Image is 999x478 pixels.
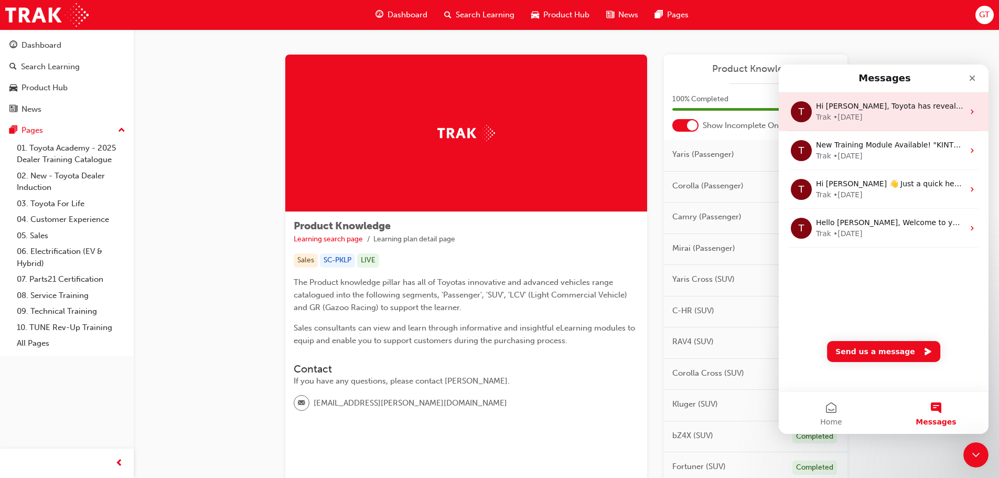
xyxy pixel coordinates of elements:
[13,320,130,336] a: 10. TUNE Rev-Up Training
[523,4,598,26] a: car-iconProduct Hub
[22,103,41,115] div: News
[4,121,130,140] button: Pages
[320,253,355,268] div: SC-PKLP
[37,86,52,97] div: Trak
[672,461,726,473] span: Fortuner (SUV)
[5,3,89,27] img: Trak
[294,375,639,387] div: If you have any questions, please contact [PERSON_NAME].
[37,164,52,175] div: Trak
[9,83,17,93] span: car-icon
[298,397,305,410] span: email-icon
[37,76,583,84] span: New Training Module Available! "KINTO – An Introduction" is now live. Enhance your sales skills a...
[672,430,713,442] span: bZ4X (SUV)
[294,235,363,243] a: Learning search page
[606,8,614,22] span: news-icon
[294,323,637,345] span: Sales consultants can view and learn through informative and insightful eLearning modules to equi...
[13,140,130,168] a: 01. Toyota Academy - 2025 Dealer Training Catalogue
[647,4,697,26] a: pages-iconPages
[13,168,130,196] a: 02. New - Toyota Dealer Induction
[618,9,638,21] span: News
[672,148,734,161] span: Yaris (Passenger)
[22,82,68,94] div: Product Hub
[4,78,130,98] a: Product Hub
[12,153,33,174] div: Profile image for Trak
[9,126,17,135] span: pages-icon
[672,305,714,317] span: C-HR (SUV)
[531,8,539,22] span: car-icon
[9,41,17,50] span: guage-icon
[703,120,785,132] span: Show Incomplete Only
[672,93,728,105] span: 100 % Completed
[55,125,84,136] div: • [DATE]
[37,125,52,136] div: Trak
[672,63,839,75] a: Product Knowledge
[4,34,130,121] button: DashboardSearch LearningProduct HubNews
[55,164,84,175] div: • [DATE]
[672,367,744,379] span: Corolla Cross (SUV)
[294,253,318,268] div: Sales
[13,288,130,304] a: 08. Service Training
[543,9,589,21] span: Product Hub
[4,57,130,77] a: Search Learning
[388,9,427,21] span: Dashboard
[137,354,177,361] span: Messages
[12,114,33,135] div: Profile image for Trak
[672,398,718,410] span: Kluger (SUV)
[41,354,63,361] span: Home
[672,273,735,285] span: Yaris Cross (SUV)
[672,336,714,348] span: RAV4 (SUV)
[963,442,989,468] iframe: Intercom live chat
[598,4,647,26] a: news-iconNews
[55,86,84,97] div: • [DATE]
[13,335,130,352] a: All Pages
[373,233,455,246] li: Learning plan detail page
[9,105,17,114] span: news-icon
[655,8,663,22] span: pages-icon
[672,180,744,192] span: Corolla (Passenger)
[779,65,989,434] iframe: Intercom live chat
[118,124,125,137] span: up-icon
[436,4,523,26] a: search-iconSearch Learning
[294,363,639,375] h3: Contact
[792,430,837,444] div: Completed
[314,397,507,409] span: [EMAIL_ADDRESS][PERSON_NAME][DOMAIN_NAME]
[4,100,130,119] a: News
[13,303,130,320] a: 09. Technical Training
[667,9,689,21] span: Pages
[22,39,61,51] div: Dashboard
[375,8,383,22] span: guage-icon
[22,124,43,136] div: Pages
[294,220,391,232] span: Product Knowledge
[456,9,514,21] span: Search Learning
[294,278,629,312] span: The Product knowledge pillar has all of Toyotas innovative and advanced vehicles range catalogued...
[48,277,162,298] button: Send us a message
[9,62,17,72] span: search-icon
[115,457,123,470] span: prev-icon
[437,125,495,141] img: Trak
[13,196,130,212] a: 03. Toyota For Life
[792,461,837,475] div: Completed
[105,327,210,369] button: Messages
[13,211,130,228] a: 04. Customer Experience
[21,61,80,73] div: Search Learning
[975,6,994,24] button: GT
[13,228,130,244] a: 05. Sales
[357,253,379,268] div: LIVE
[672,211,742,223] span: Camry (Passenger)
[4,36,130,55] a: Dashboard
[444,8,452,22] span: search-icon
[979,9,990,21] span: GT
[367,4,436,26] a: guage-iconDashboard
[13,271,130,288] a: 07. Parts21 Certification
[13,243,130,271] a: 06. Electrification (EV & Hybrid)
[672,242,735,254] span: Mirai (Passenger)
